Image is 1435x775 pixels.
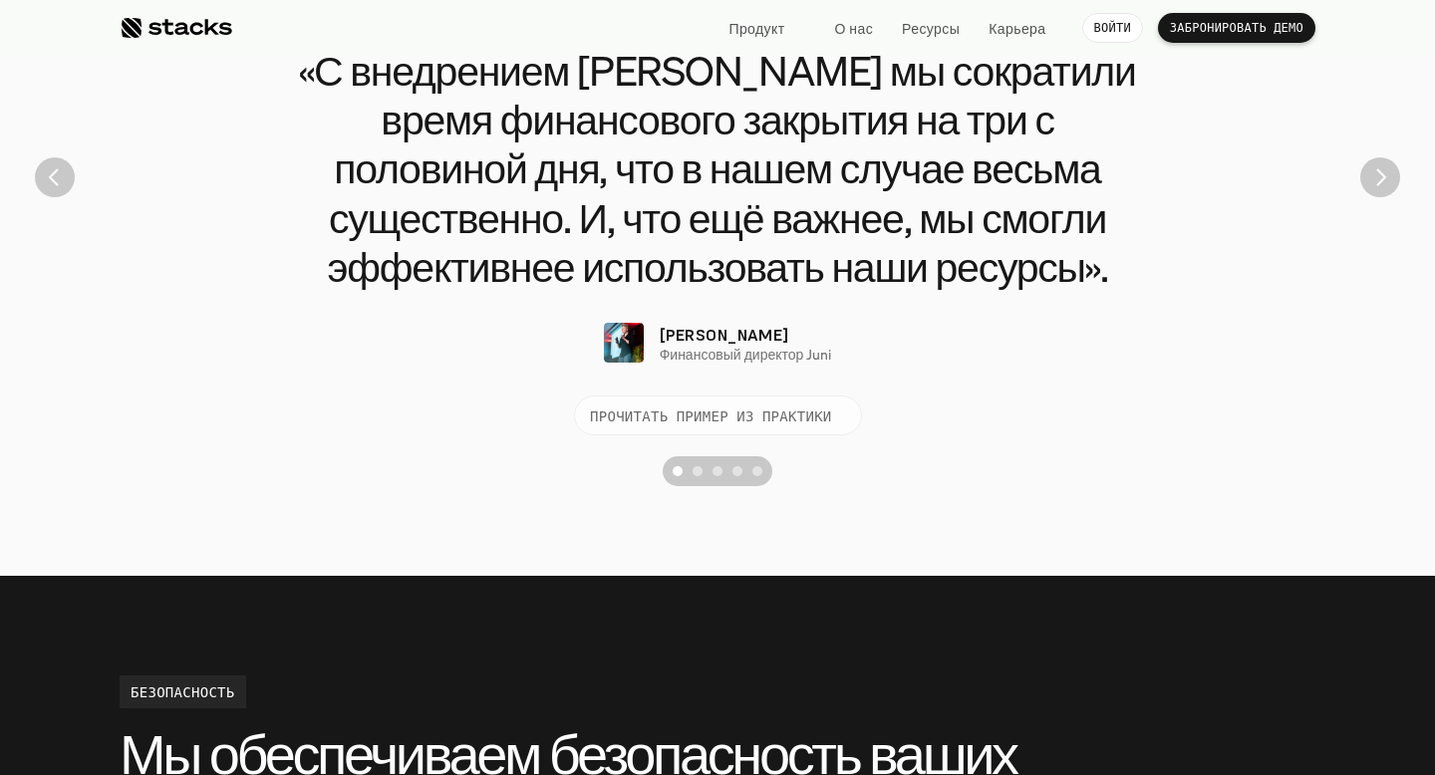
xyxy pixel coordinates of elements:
[35,157,75,197] img: Стрелка назад
[890,10,972,46] a: Ресурсы
[299,43,1135,294] font: «С внедрением [PERSON_NAME] мы сократили время финансового закрытия на три с половиной дня, что в...
[235,461,323,475] a: Privacy Policy
[989,19,1045,38] font: Карьера
[1360,157,1400,197] img: Следующая стрелка
[660,325,789,345] font: [PERSON_NAME]
[35,157,75,197] button: Предыдущий
[708,456,727,486] button: Прокрутите до страницы 3
[977,10,1057,46] a: Карьера
[1094,20,1131,35] font: ВОЙТИ
[823,10,886,46] a: О нас
[590,405,832,424] font: ПРОЧИТАТЬ ПРИМЕР ИЗ ПРАКТИКИ
[660,345,832,364] font: Финансовый директор Juni
[1082,13,1143,43] a: ВОЙТИ
[1170,20,1303,35] font: ЗАБРОНИРОВАТЬ ДЕМО
[1360,157,1400,197] button: Следующий
[835,19,874,38] font: О нас
[1158,13,1315,43] a: ЗАБРОНИРОВАТЬ ДЕМО
[728,19,784,38] font: Продукт
[688,456,708,486] button: Перейти к странице 2
[727,456,747,486] button: Прокрутите до страницы 4
[902,19,960,38] font: Ресурсы
[747,456,772,486] button: Прокрутите до страницы 5
[663,456,688,486] button: Прокрутите до страницы 1
[131,682,235,701] font: БЕЗОПАСНОСТЬ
